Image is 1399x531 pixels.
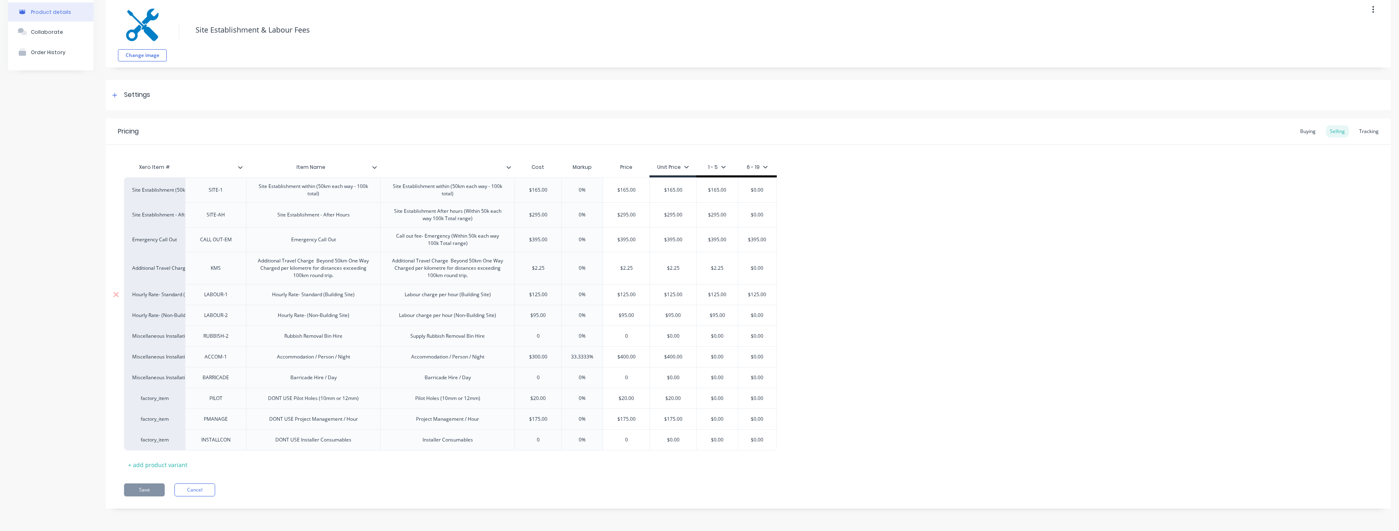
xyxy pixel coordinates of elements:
div: PILOT [196,393,236,404]
div: 0% [562,258,603,278]
div: $165.00 [515,180,561,200]
div: Labour charge per hour (Non-Building Site) [392,310,503,321]
div: $165.00 [697,180,738,200]
div: 0% [562,388,603,409]
div: Rubbish Removal Bin Hire [278,331,349,341]
div: SITE-AH [196,210,236,220]
div: KMS [196,263,236,273]
div: Item Name [246,157,375,177]
div: $0.00 [737,180,778,200]
div: INSTALLCON [195,435,237,445]
div: 0 [515,326,561,346]
div: CALL OUT-EM [194,234,238,245]
div: $395.00 [650,229,696,250]
div: Miscellaneous Installations Services [132,332,177,340]
div: Price [603,159,649,175]
div: 0 [515,430,561,450]
div: Selling [1326,125,1349,138]
div: $165.00 [650,180,696,200]
div: Project Management / Hour [410,414,486,424]
div: $125.00 [603,284,649,305]
div: $2.25 [603,258,649,278]
div: $175.00 [515,409,561,429]
div: 0% [562,229,603,250]
div: 0% [562,326,603,346]
div: Site Establishment within (50km each way - 100k total) [250,181,377,199]
div: 0 [603,430,649,450]
div: 0 [515,367,561,388]
div: + add product variant [124,459,192,471]
div: Barricade Hire / Day [284,372,343,383]
div: $0.00 [737,305,778,326]
div: $2.25 [697,258,738,278]
div: Site Establishment - After Hours [132,211,177,219]
div: 0% [562,284,603,305]
div: Pilot Holes (10mm or 12mm) [409,393,487,404]
div: LABOUR-1 [196,289,236,300]
div: Installer Consumables [416,435,479,445]
img: file [122,4,163,45]
div: Miscellaneous Installations ServicesRUBBISH-2Rubbish Removal Bin HireSupply Rubbish Removal Bin H... [124,326,777,346]
button: Save [124,483,165,496]
div: $0.00 [697,388,738,409]
div: $395.00 [737,229,778,250]
div: $0.00 [697,326,738,346]
div: $395.00 [603,229,649,250]
div: 33.3333% [562,347,603,367]
div: $125.00 [697,284,738,305]
div: $295.00 [650,205,696,225]
div: factory_item [132,415,177,423]
div: Call out fee- Emergency (Within 50k each way 100k Total range) [384,231,511,249]
div: $2.25 [515,258,561,278]
div: Accommodation / Person / Night [270,352,357,362]
div: $20.00 [650,388,696,409]
div: LABOUR-2 [196,310,236,321]
div: Labour charge per hour (Building Site) [398,289,497,300]
div: $0.00 [737,326,778,346]
div: Hourly Rate- Standard (Building Site)LABOUR-1Hourly Rate- Standard (Building Site)Labour charge p... [124,284,777,305]
div: $295.00 [515,205,561,225]
div: 0% [562,180,603,200]
div: RUBBISH-2 [196,331,236,341]
div: Additional Travel Charge Beyond 50km One Way [132,264,177,272]
div: $400.00 [603,347,649,367]
div: Miscellaneous Installations ServicesBARRICADEBarricade Hire / DayBarricade Hire / Day00%0$0.00$0.... [124,367,777,388]
div: factory_item [132,395,177,402]
div: factory_item [132,436,177,444]
button: Order History [8,42,94,62]
div: 0% [562,367,603,388]
div: $0.00 [737,409,778,429]
div: $0.00 [650,430,696,450]
div: Hourly Rate- (Non-Building Site) [132,312,177,319]
div: $400.00 [650,347,696,367]
div: $0.00 [737,388,778,409]
div: fileChange image [118,0,167,61]
div: factory_itemINSTALLCONDONT USE Installer ConsumablesInstaller Consumables00%0$0.00$0.00$0.00 [124,429,777,450]
div: Collaborate [31,29,63,35]
div: Additional Travel Charge Beyond 50km One Way Charged per kilometre for distances exceeding 100km ... [384,256,511,281]
div: $95.00 [603,305,649,326]
div: $0.00 [737,258,778,278]
div: Product details [31,9,71,15]
div: $0.00 [650,367,696,388]
div: 0% [562,409,603,429]
div: Hourly Rate- (Non-Building Site)LABOUR-2Hourly Rate- (Non-Building Site)Labour charge per hour (N... [124,305,777,326]
div: 6 - 19 [747,164,768,171]
button: Collaborate [8,22,94,42]
div: Hourly Rate- Standard (Building Site) [132,291,177,298]
div: Site Establishment within (50km each way - 100k total) [384,181,511,199]
div: Site Establishment - After Hours [271,210,356,220]
button: Change image [118,49,167,61]
div: Barricade Hire / Day [418,372,477,383]
div: 0% [562,205,603,225]
div: Additional Travel Charge Beyond 50km One Way Charged per kilometre for distances exceeding 100km ... [250,256,377,281]
div: $0.00 [697,430,738,450]
div: $125.00 [737,284,778,305]
div: Cost [514,159,561,175]
div: $165.00 [603,180,649,200]
div: Order History [31,49,65,55]
div: $0.00 [737,367,778,388]
div: $0.00 [697,409,738,429]
button: Product details [8,2,94,22]
div: $20.00 [515,388,561,409]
